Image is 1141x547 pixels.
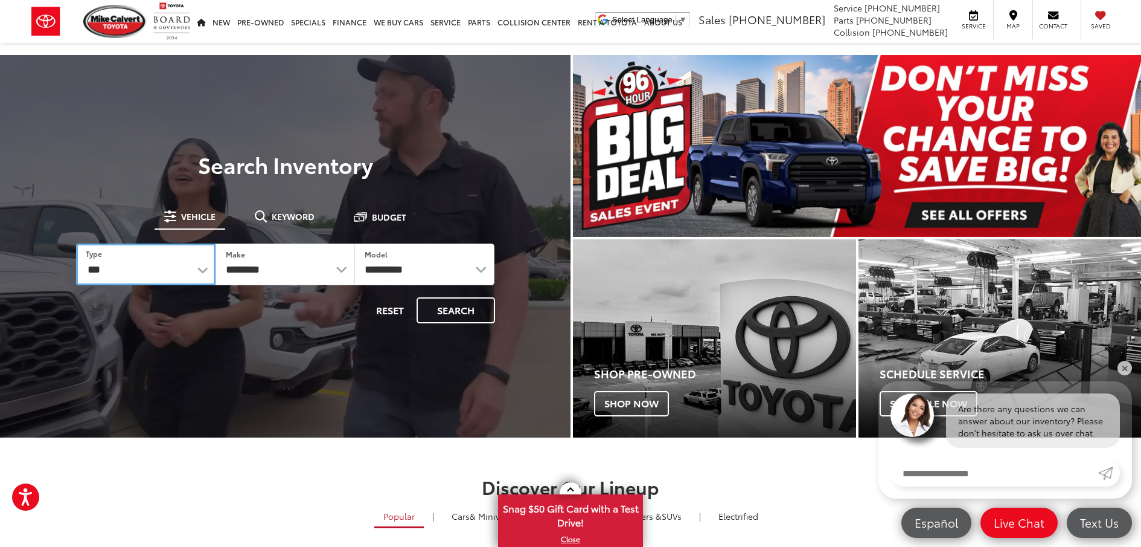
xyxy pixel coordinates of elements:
span: Keyword [272,212,315,221]
span: Service [834,2,862,14]
span: Live Chat [988,515,1050,530]
span: Sales [698,11,726,27]
a: Cars [443,506,519,526]
label: Make [226,249,245,259]
a: Español [901,508,971,538]
span: [PHONE_NUMBER] [872,26,948,38]
div: Toyota [573,239,856,438]
span: [PHONE_NUMBER] [856,14,932,26]
label: Type [86,248,102,259]
a: Submit [1098,460,1120,487]
span: Saved [1087,22,1114,30]
section: Carousel section with vehicle pictures - may contain disclaimers. [573,55,1141,237]
button: Search [417,297,495,323]
button: Reset [366,297,414,323]
img: Big Deal Sales Event [573,55,1141,237]
span: Budget [372,213,406,221]
div: Are there any questions we can answer about our inventory? Please don't hesitate to ask us over c... [946,393,1120,448]
a: Live Chat [980,508,1058,538]
img: Agent profile photo [890,393,934,437]
li: | [696,510,704,522]
h2: Discover Our Lineup [145,477,996,497]
a: Shop Pre-Owned Shop Now [573,239,856,438]
span: & Minivan [470,510,510,522]
span: Snag $50 Gift Card with a Test Drive! [499,496,642,532]
span: [PHONE_NUMBER] [729,11,825,27]
span: Text Us [1074,515,1125,530]
a: Popular [374,506,424,528]
li: | [429,510,437,522]
span: Español [909,515,964,530]
span: Service [960,22,987,30]
a: Electrified [709,506,767,526]
a: SUVs [599,506,691,526]
h4: Shop Pre-Owned [594,368,856,380]
span: Parts [834,14,854,26]
span: Shop Now [594,391,669,416]
span: [PHONE_NUMBER] [865,2,940,14]
span: Map [1000,22,1026,30]
label: Model [365,249,388,259]
div: carousel slide number 1 of 1 [573,55,1141,237]
span: Collision [834,26,870,38]
span: Vehicle [181,212,216,221]
input: Enter your message [890,460,1098,487]
a: Text Us [1067,508,1132,538]
span: Contact [1039,22,1067,30]
h3: Search Inventory [51,152,520,176]
img: Mike Calvert Toyota [83,5,147,38]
